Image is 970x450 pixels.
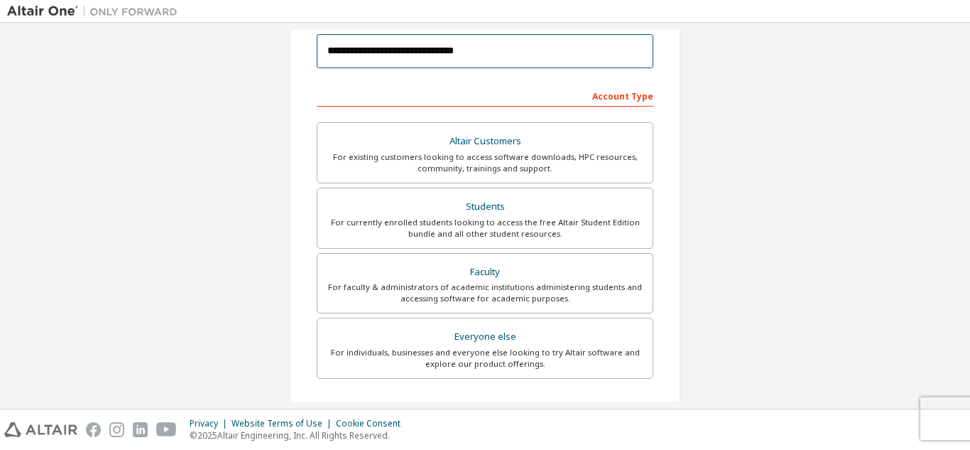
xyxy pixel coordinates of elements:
div: Your Profile [317,400,653,423]
img: altair_logo.svg [4,422,77,437]
div: Website Terms of Use [231,418,336,429]
img: youtube.svg [156,422,177,437]
div: For existing customers looking to access software downloads, HPC resources, community, trainings ... [326,151,644,174]
div: Privacy [190,418,231,429]
img: Altair One [7,4,185,18]
div: For currently enrolled students looking to access the free Altair Student Edition bundle and all ... [326,217,644,240]
div: Everyone else [326,327,644,347]
div: For faculty & administrators of academic institutions administering students and accessing softwa... [326,282,644,304]
img: facebook.svg [86,422,101,437]
p: © 2025 Altair Engineering, Inc. All Rights Reserved. [190,429,409,441]
div: Account Type [317,84,653,107]
div: Altair Customers [326,132,644,151]
img: linkedin.svg [133,422,148,437]
div: Students [326,197,644,217]
div: Faculty [326,262,644,282]
img: instagram.svg [109,422,124,437]
div: For individuals, businesses and everyone else looking to try Altair software and explore our prod... [326,347,644,370]
div: Cookie Consent [336,418,409,429]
